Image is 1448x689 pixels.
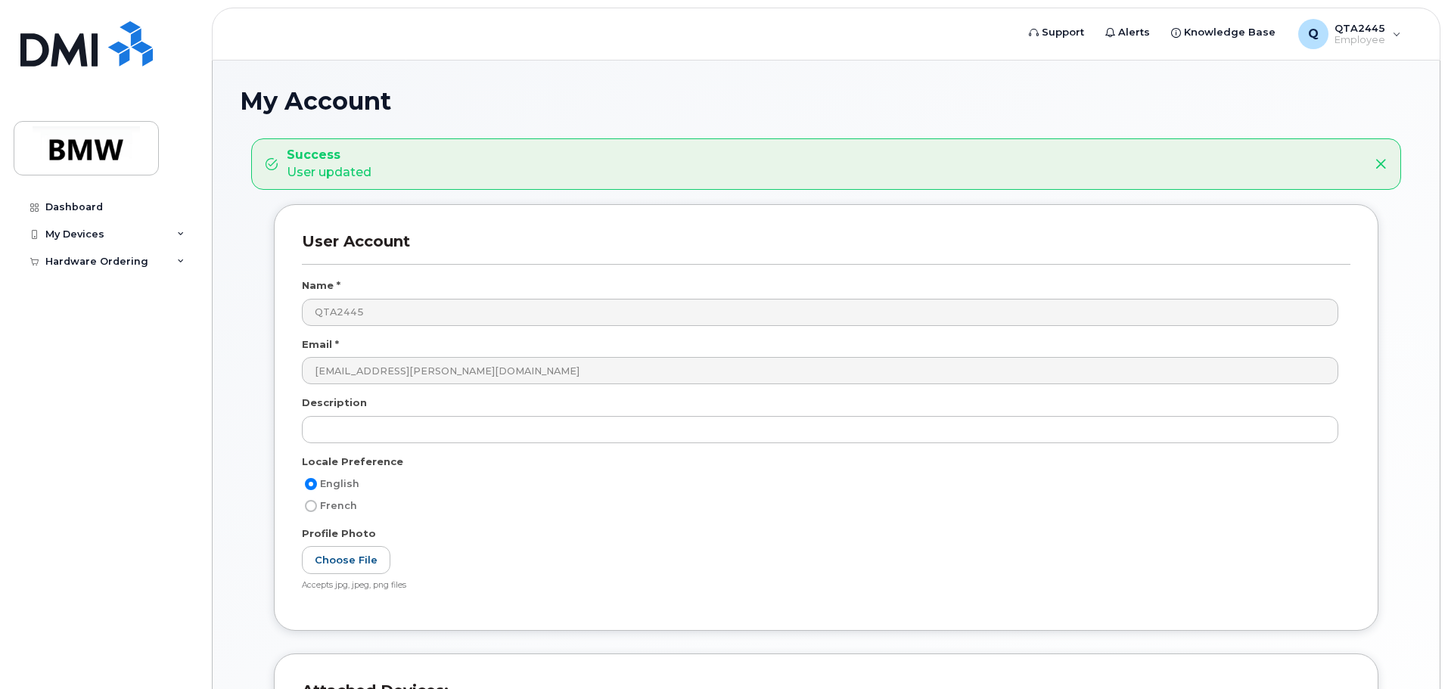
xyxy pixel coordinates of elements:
label: Name * [302,278,340,293]
div: User updated [287,147,371,182]
label: Profile Photo [302,526,376,541]
input: French [305,500,317,512]
h1: My Account [240,88,1412,114]
label: Choose File [302,546,390,574]
input: English [305,478,317,490]
div: Accepts jpg, jpeg, png files [302,580,1338,591]
label: Email * [302,337,339,352]
label: Locale Preference [302,455,403,469]
strong: Success [287,147,371,164]
h3: User Account [302,232,1350,265]
span: English [320,478,359,489]
label: Description [302,396,367,410]
span: French [320,500,357,511]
